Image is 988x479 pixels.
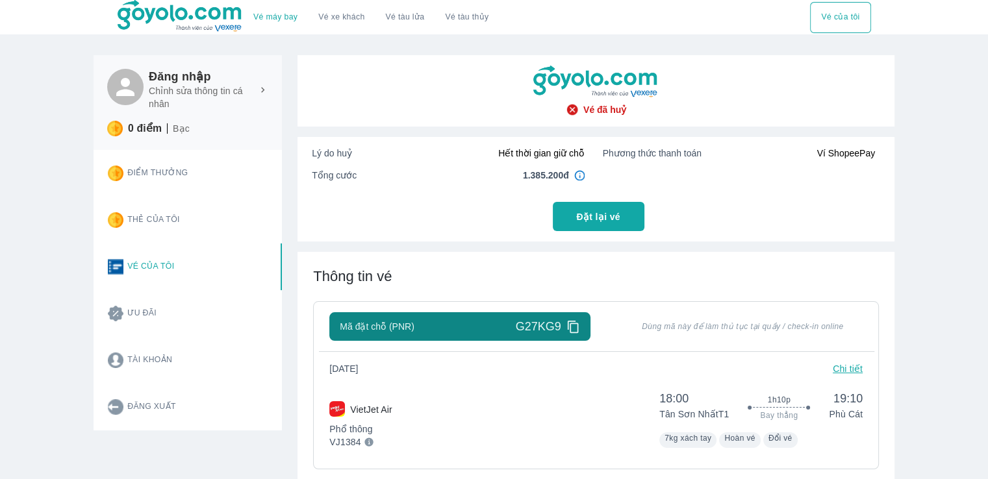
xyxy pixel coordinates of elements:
img: promotion [108,306,123,321]
span: 7kg xách tay [665,434,711,443]
img: goyolo-logo [533,66,659,98]
img: in4 [574,170,585,180]
p: Tân Sơn Nhất T1 [659,408,729,421]
p: Phù Cát [829,408,863,421]
img: star [108,166,123,181]
a: Vé xe khách [318,12,364,22]
img: star [108,212,123,228]
span: Tổng cước [312,169,357,182]
p: Chỉnh sửa thông tin cá nhân [149,84,252,110]
span: 1.385.200đ [523,169,569,182]
div: Card thong tin user [94,150,282,430]
div: choose transportation mode [810,2,870,33]
button: Đăng xuất [97,384,282,430]
button: Thẻ của tôi [97,197,282,243]
button: Vé của tôi [97,243,282,290]
p: Bạc [173,122,190,135]
span: Đổi vé [768,434,792,443]
span: Phương thức thanh toán [603,147,702,160]
button: Điểm thưởng [97,150,282,197]
span: Mã đặt chỗ (PNR) [340,320,414,333]
p: Chi tiết [833,362,863,375]
span: Bay thẳng [760,410,798,421]
img: check-circle [566,103,579,116]
button: Vé của tôi [810,2,870,33]
img: account [108,352,123,368]
img: star [107,121,123,136]
span: 18:00 [659,391,729,406]
button: Tài khoản [97,337,282,384]
button: Vé tàu thủy [435,2,499,33]
a: Vé máy bay [253,12,298,22]
span: Thông tin vé [313,268,392,284]
span: Hoàn vé [724,434,755,443]
p: 0 điểm [128,122,162,135]
span: Dùng mã này để làm thủ tục tại quầy / check-in online [623,321,863,332]
div: choose transportation mode [243,2,499,33]
h6: Đăng nhập [149,69,268,84]
img: logout [108,399,123,415]
img: ticket [108,259,123,275]
span: 19:10 [829,391,863,406]
span: Đặt lại vé [576,210,620,223]
div: Hết thời gian giữ chỗ [312,147,584,160]
span: Vé đã huỷ [583,103,626,116]
div: Ví ShopeePay [603,147,875,160]
button: Đặt lại vé [553,202,644,231]
span: G27KG9 [516,319,561,334]
button: Ưu đãi [97,290,282,337]
a: Vé tàu lửa [375,2,435,33]
span: 1h10p [768,395,791,405]
span: [DATE] [329,362,368,375]
span: Lý do huỷ [312,147,352,160]
p: VietJet Air [350,403,392,416]
p: VJ1384 [329,436,361,448]
p: Phổ thông [329,423,392,436]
